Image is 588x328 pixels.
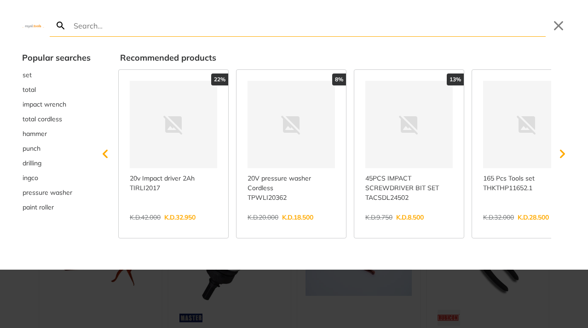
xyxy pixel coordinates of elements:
[211,74,228,85] div: 22%
[22,68,91,82] button: Select suggestion: set
[22,185,91,200] div: Suggestion: pressure washer
[22,51,91,64] div: Popular searches
[22,112,91,126] div: Suggestion: total cordless
[22,141,91,156] button: Select suggestion: punch
[23,85,36,95] span: total
[22,97,91,112] button: Select suggestion: impact wrench
[120,51,566,64] div: Recommended products
[23,173,38,183] span: ingco
[23,70,32,80] span: set
[22,170,91,185] div: Suggestion: ingco
[22,126,91,141] button: Select suggestion: hammer
[22,156,91,170] div: Suggestion: drilling
[96,145,115,163] svg: Scroll left
[23,158,41,168] span: drilling
[22,126,91,141] div: Suggestion: hammer
[22,68,91,82] div: Suggestion: set
[23,114,62,124] span: total cordless
[23,100,66,109] span: impact wrench
[23,144,40,153] span: punch
[332,74,346,85] div: 8%
[23,203,54,212] span: paint roller
[22,200,91,215] button: Select suggestion: paint roller
[23,129,47,139] span: hammer
[22,156,91,170] button: Select suggestion: drilling
[551,18,566,33] button: Close
[22,23,44,28] img: Close
[22,141,91,156] div: Suggestion: punch
[553,145,571,163] svg: Scroll right
[447,74,464,85] div: 13%
[22,82,91,97] div: Suggestion: total
[22,170,91,185] button: Select suggestion: ingco
[55,20,66,31] svg: Search
[22,97,91,112] div: Suggestion: impact wrench
[23,188,72,198] span: pressure washer
[22,82,91,97] button: Select suggestion: total
[22,112,91,126] button: Select suggestion: total cordless
[22,185,91,200] button: Select suggestion: pressure washer
[72,15,546,36] input: Search…
[22,200,91,215] div: Suggestion: paint roller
